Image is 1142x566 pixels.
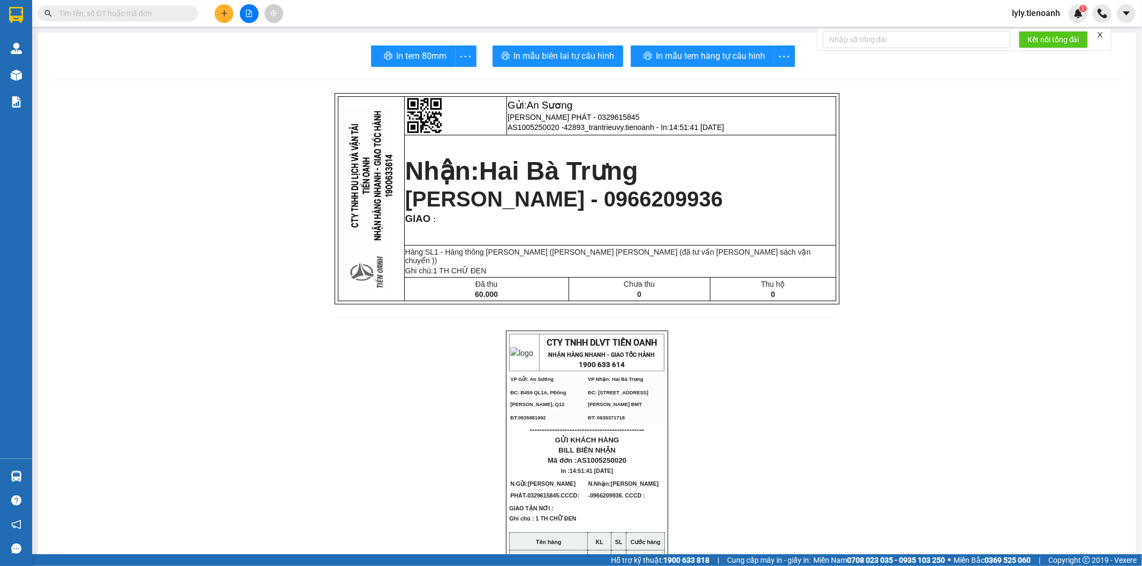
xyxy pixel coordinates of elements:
[514,49,615,63] span: In mẫu biên lai tự cấu hình
[430,215,436,224] span: :
[717,554,719,566] span: |
[637,290,641,299] span: 0
[508,123,724,132] span: AS1005250020 -
[596,539,603,545] strong: KL
[564,123,724,132] span: 42893_trantrieuvy.tienoanh - In:
[536,539,561,545] strong: Tên hàng
[847,556,945,564] strong: 0708 023 035 - 0935 103 250
[371,45,456,67] button: printerIn tem 80mm
[510,415,546,420] span: ĐT:0935881992
[1098,9,1107,18] img: phone-icon
[761,280,785,288] span: Thu hộ
[510,390,566,407] span: ĐC: B459 QL1A, PĐông [PERSON_NAME], Q12
[656,49,766,63] span: In mẫu tem hàng tự cấu hình
[11,519,21,530] span: notification
[245,10,253,17] span: file-add
[526,492,581,499] span: -
[527,492,581,499] span: 0329615845.
[624,280,655,288] span: Chưa thu
[384,51,392,62] span: printer
[561,468,613,474] span: In :
[547,338,657,348] span: CTY TNHH DLVT TIẾN OANH
[240,4,259,23] button: file-add
[558,446,616,454] span: BILL BIÊN NHẬN
[11,43,22,54] img: warehouse-icon
[588,480,659,499] span: N.Nhận:
[11,96,22,108] img: solution-icon
[493,45,623,67] button: printerIn mẫu biên lai tự cấu hình
[588,480,659,499] span: [PERSON_NAME] -
[405,248,811,265] span: Hàng:SL
[985,556,1031,564] strong: 0369 525 060
[433,266,487,275] span: 1 TH CHỮ ĐEN
[455,45,477,67] button: more
[813,554,945,566] span: Miền Nam
[407,98,442,133] img: qr-code
[548,456,626,464] span: Mã đơn :
[1079,5,1087,12] sup: 3
[405,187,723,211] span: [PERSON_NAME] - 0966209936
[405,157,638,185] strong: Nhận:
[11,471,22,482] img: warehouse-icon
[631,539,661,545] strong: Cước hàng
[11,544,21,554] span: message
[774,50,795,63] span: more
[510,480,581,499] span: N.Gửi:
[588,377,643,382] span: VP Nhận: Hai Bà Trưng
[588,415,625,420] span: ĐT: 0935371718
[11,495,21,506] span: question-circle
[510,347,533,359] img: logo
[509,505,569,511] span: GIAO TẬN NƠI :
[549,351,655,358] strong: NHẬN HÀNG NHANH - GIAO TỐC HÀNH
[1019,31,1088,48] button: Kết nối tổng đài
[508,100,572,111] span: Gửi:
[397,49,447,63] span: In tem 80mm
[948,558,951,562] span: ⚪️
[1083,556,1090,564] span: copyright
[771,290,775,299] span: 0
[588,390,648,407] span: ĐC: [STREET_ADDRESS][PERSON_NAME] BMT
[1027,34,1079,45] span: Kết nối tổng đài
[270,10,277,17] span: aim
[1003,6,1069,20] span: lyly.tienoanh
[1073,9,1083,18] img: icon-new-feature
[509,515,576,530] span: Ghi chú : 1 TH CHỮ ĐEN
[405,248,811,265] span: 1 - Hàng thông [PERSON_NAME] ([PERSON_NAME] [PERSON_NAME] (đã tư vấn [PERSON_NAME] sách vận chuyể...
[405,266,487,275] span: Ghi chú:
[663,556,709,564] strong: 1900 633 818
[774,45,795,67] button: more
[577,456,627,464] span: AS1005250020
[405,213,431,224] span: GIAO
[570,468,613,474] span: 14:51:41 [DATE]
[501,51,510,62] span: printer
[669,123,724,132] span: 14:51:41 [DATE]
[615,539,623,545] strong: SL
[221,10,228,17] span: plus
[1081,5,1085,12] span: 3
[264,4,283,23] button: aim
[475,280,497,288] span: Đã thu
[590,492,645,499] span: 0966209936. CCCD :
[561,492,581,499] span: CCCD:
[508,113,639,121] span: [PERSON_NAME] PHÁT - 0329615845
[215,4,233,23] button: plus
[530,425,644,434] span: ----------------------------------------------
[823,31,1010,48] input: Nhập số tổng đài
[59,7,185,19] input: Tìm tên, số ĐT hoặc mã đơn
[611,554,709,566] span: Hỗ trợ kỹ thuật:
[510,480,576,499] span: [PERSON_NAME] PHÁT
[44,10,52,17] span: search
[1122,9,1131,18] span: caret-down
[579,361,625,369] strong: 1900 633 614
[1117,4,1136,23] button: caret-down
[475,290,498,299] span: 60.000
[527,100,572,111] span: An Sương
[555,436,619,444] span: GỬI KHÁCH HÀNG
[631,45,774,67] button: printerIn mẫu tem hàng tự cấu hình
[456,50,476,63] span: more
[1096,31,1104,39] span: close
[9,7,23,23] img: logo-vxr
[479,157,638,185] span: Hai Bà Trưng
[644,51,652,62] span: printer
[1039,554,1040,566] span: |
